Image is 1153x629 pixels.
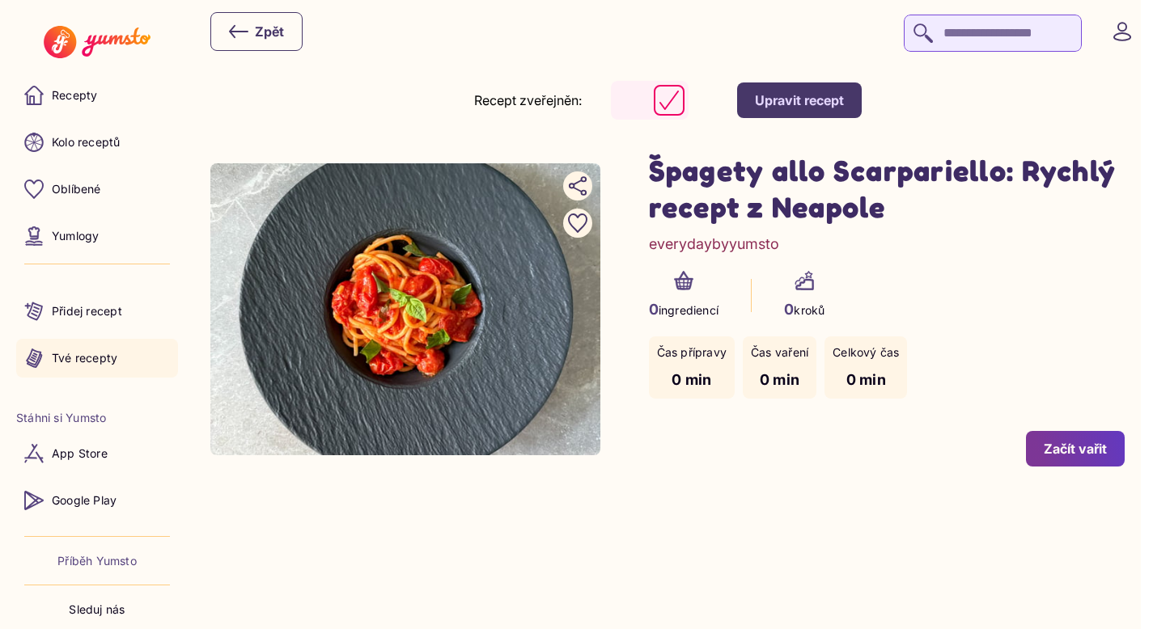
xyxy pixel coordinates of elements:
span: 0 min [846,371,886,388]
div: Začít vařit [1044,440,1107,458]
p: Yumlogy [52,228,99,244]
p: Sleduj nás [69,602,125,618]
p: Přidej recept [52,303,122,319]
a: Oblíbené [16,170,178,209]
a: Recepty [16,76,178,115]
a: Kolo receptů [16,123,178,162]
p: Kolo receptů [52,134,121,150]
a: Yumlogy [16,217,178,255]
a: Tvé recepty [16,339,178,378]
h1: Špagety allo Scarpariello: Rychlý recept z Neapole [649,152,1125,225]
button: Upravit recept [737,82,862,118]
div: Zpět [229,22,284,41]
button: Zpět [210,12,303,51]
p: kroků [784,298,824,320]
p: Google Play [52,492,117,509]
img: undefined [210,163,600,455]
a: Přidej recept [16,292,178,331]
p: Oblíbené [52,181,101,197]
label: Recept zveřejněn: [474,92,582,108]
div: Upravit recept [755,91,844,109]
p: Čas přípravy [657,344,727,361]
li: Stáhni si Yumsto [16,410,178,426]
span: 0 min [760,371,799,388]
a: Příběh Yumsto [57,553,137,569]
p: Celkový čas [833,344,899,361]
p: Recepty [52,87,97,103]
img: Yumsto logo [44,26,150,58]
p: ingrediencí [649,298,719,320]
p: Tvé recepty [52,350,117,366]
p: Čas vaření [751,344,808,361]
a: everydaybyyumsto [649,233,779,255]
button: Začít vařit [1026,431,1125,466]
p: App Store [52,445,108,462]
span: 0 [649,301,659,318]
span: 0 [784,301,794,318]
span: 0 min [672,371,711,388]
a: Google Play [16,481,178,520]
a: App Store [16,434,178,473]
